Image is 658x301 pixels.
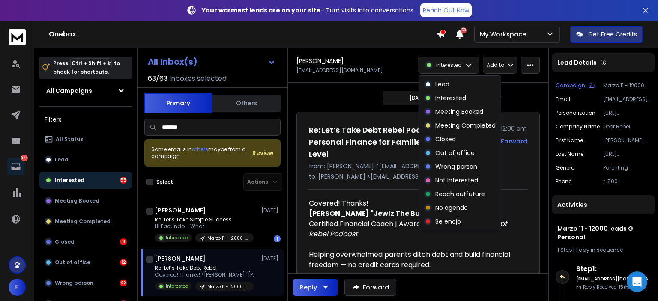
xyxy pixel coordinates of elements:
[156,179,173,185] label: Select
[120,238,127,245] div: 3
[252,149,274,157] span: Review
[155,206,206,215] h1: [PERSON_NAME]
[556,123,600,130] p: Company Name
[556,110,595,116] p: Personalization
[207,235,248,241] p: Marzo 11 - 12000 leads G Personal
[576,246,623,253] span: 1 day in sequence
[296,57,344,65] h1: [PERSON_NAME]
[296,67,383,74] p: [EMAIL_ADDRESS][DOMAIN_NAME]
[603,151,651,158] p: [URL][DOMAIN_NAME]
[55,259,90,266] p: Out of office
[556,137,583,144] p: First Name
[53,59,120,76] p: Press to check for shortcuts.
[309,124,471,160] h1: Re: Let’s Take Debt Rebel Podcast: Personal Finance for Families to the Next Level
[120,177,127,184] div: 55
[309,162,527,170] p: from: [PERSON_NAME] <[EMAIL_ADDRESS][DOMAIN_NAME]>
[192,146,208,153] span: others
[21,155,28,161] p: 377
[49,29,437,39] h1: Onebox
[603,164,651,171] p: Parenting
[202,6,320,15] strong: Your warmest leads are on your site
[556,82,585,89] p: Campaign
[309,209,520,270] p: Certified Financial Coach | Award-Winning Host of Helping overwhelmed parents ditch debt and buil...
[9,29,26,45] img: logo
[487,62,504,69] p: Add to
[603,137,651,144] p: [PERSON_NAME] "Jewlz The Budget [PERSON_NAME] | Inspired by [PERSON_NAME], [PERSON_NAME], [PERSON...
[603,96,651,103] p: [EMAIL_ADDRESS][DOMAIN_NAME]
[603,123,651,130] p: Debt Rebel Podcast: Personal Finance for Families
[202,6,413,15] p: – Turn visits into conversations
[39,113,132,125] h3: Filters
[556,151,583,158] p: Last Name
[435,80,449,89] p: Lead
[557,247,649,253] div: |
[46,86,92,95] h1: All Campaigns
[410,95,427,101] p: [DATE]
[309,209,499,218] b: [PERSON_NAME] "Jewlz The Budget [PERSON_NAME]
[436,62,462,69] p: Interested
[155,254,206,263] h1: [PERSON_NAME]
[120,280,127,286] div: 43
[557,246,572,253] span: 1 Step
[261,207,281,214] p: [DATE]
[435,135,456,143] p: Closed
[435,121,496,130] p: Meeting Completed
[619,284,646,290] span: 15th, [DATE]
[557,58,597,67] p: Lead Details
[435,217,461,226] p: Se enojo
[309,172,527,181] p: to: [PERSON_NAME] <[EMAIL_ADDRESS][DOMAIN_NAME]>
[435,94,466,102] p: Interested
[603,82,651,89] p: Marzo 11 - 12000 leads G Personal
[55,280,93,286] p: Wrong person
[55,156,69,163] p: Lead
[166,283,188,289] p: Interested
[627,271,647,292] div: Open Intercom Messenger
[576,276,651,282] h6: [EMAIL_ADDRESS][DOMAIN_NAME]
[274,235,281,242] div: 1
[480,30,529,39] p: My Workspace
[166,235,188,241] p: Interested
[169,74,227,84] h3: Inboxes selected
[56,136,83,143] p: All Status
[603,178,651,185] p: < 500
[435,149,475,157] p: Out of office
[309,219,509,239] em: The Debt Rebel Podcast
[212,94,281,113] button: Others
[144,93,212,113] button: Primary
[435,162,477,171] p: Wrong person
[207,283,248,290] p: Marzo 11 - 12000 leads G Personal
[435,176,478,185] p: Not Interested
[261,255,281,262] p: [DATE]
[461,27,467,33] span: 50
[576,264,651,274] h6: Step 1 :
[435,107,483,116] p: Meeting Booked
[476,124,527,133] p: [DATE] : 12:00 am
[552,195,655,214] div: Activities
[151,146,252,160] div: Some emails in maybe from a campaign
[603,110,651,116] p: [URL][DOMAIN_NAME]
[583,284,646,290] p: Reply Received
[556,96,570,103] p: Email
[55,218,111,225] p: Meeting Completed
[556,164,574,171] p: género
[309,198,520,209] div: Covered! Thanks!
[344,279,396,296] button: Forward
[155,216,254,223] p: Re: Let’s Take Simple Success
[423,6,469,15] p: Reach Out Now
[557,224,649,241] h1: Marzo 11 - 12000 leads G Personal
[501,137,527,146] div: Forward
[556,178,571,185] p: Phone
[148,57,197,66] h1: All Inbox(s)
[70,58,112,68] span: Ctrl + Shift + k
[155,265,257,271] p: Re: Let’s Take Debt Rebel
[435,190,485,198] p: Reach outfuture
[588,30,637,39] p: Get Free Credits
[300,283,317,292] div: Reply
[120,259,127,266] div: 12
[155,271,257,278] p: Covered! Thanks! *[PERSON_NAME] "[PERSON_NAME] The
[435,203,468,212] p: No agendo
[55,238,75,245] p: Closed
[55,177,84,184] p: Interested
[148,74,167,84] span: 63 / 63
[55,197,99,204] p: Meeting Booked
